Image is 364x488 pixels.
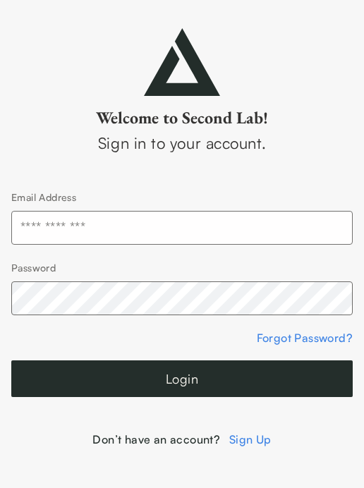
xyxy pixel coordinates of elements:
[257,331,353,345] a: Forgot Password?
[144,28,220,96] img: secondlab-logo
[229,432,272,446] a: Sign Up
[11,262,56,274] label: Password
[11,360,353,397] button: Login
[11,191,76,203] label: Email Address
